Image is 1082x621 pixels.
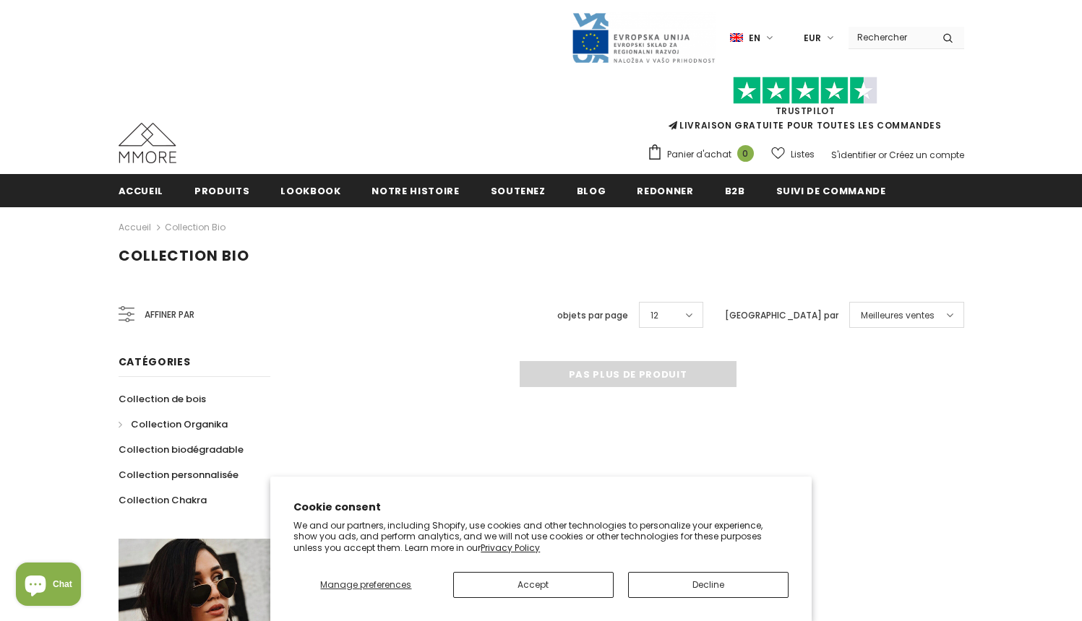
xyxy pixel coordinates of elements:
a: Accueil [119,219,151,236]
span: 0 [737,145,754,162]
span: Collection Bio [119,246,249,266]
a: TrustPilot [776,105,836,117]
span: Blog [577,184,606,198]
span: Panier d'achat [667,147,731,162]
a: Collection biodégradable [119,437,244,462]
input: Search Site [849,27,932,48]
span: Affiner par [145,307,194,323]
a: Suivi de commande [776,174,886,207]
a: Listes [771,142,815,167]
a: Privacy Policy [481,542,540,554]
span: Produits [194,184,249,198]
span: en [749,31,760,45]
a: Collection personnalisée [119,462,239,487]
span: Manage preferences [320,578,411,591]
a: Collection Bio [165,221,226,233]
span: Collection personnalisée [119,468,239,482]
img: Faites confiance aux étoiles pilotes [733,77,877,105]
span: or [878,149,887,161]
img: Cas MMORE [119,123,176,163]
a: Javni Razpis [571,31,716,43]
span: Listes [791,147,815,162]
span: Notre histoire [372,184,459,198]
a: Créez un compte [889,149,964,161]
span: Catégories [119,355,191,369]
a: Collection Organika [119,412,228,437]
img: i-lang-1.png [730,32,743,44]
span: Collection biodégradable [119,443,244,456]
a: Panier d'achat 0 [647,144,761,165]
button: Decline [628,572,789,598]
a: Collection de bois [119,386,206,412]
a: Produits [194,174,249,207]
span: Suivi de commande [776,184,886,198]
span: Accueil [119,184,164,198]
span: EUR [804,31,821,45]
a: Accueil [119,174,164,207]
button: Manage preferences [293,572,438,598]
h2: Cookie consent [293,500,789,515]
label: objets par page [557,308,628,323]
a: S'identifier [831,149,876,161]
a: Notre histoire [372,174,459,207]
span: Collection de bois [119,392,206,406]
span: soutenez [491,184,546,198]
span: LIVRAISON GRATUITE POUR TOUTES LES COMMANDES [647,83,964,131]
span: 12 [651,308,658,323]
span: Redonner [637,184,693,198]
span: B2B [725,184,745,198]
span: Meilleures ventes [861,308,935,323]
p: We and our partners, including Shopify, use cookies and other technologies to personalize your ex... [293,520,789,554]
img: Javni Razpis [571,12,716,64]
a: B2B [725,174,745,207]
span: Collection Organika [131,417,228,431]
a: Redonner [637,174,693,207]
span: Collection Chakra [119,493,207,507]
label: [GEOGRAPHIC_DATA] par [725,308,838,323]
span: Lookbook [280,184,340,198]
inbox-online-store-chat: Shopify online store chat [12,563,85,609]
a: soutenez [491,174,546,207]
button: Accept [453,572,614,598]
a: Lookbook [280,174,340,207]
a: Blog [577,174,606,207]
a: Collection Chakra [119,487,207,513]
